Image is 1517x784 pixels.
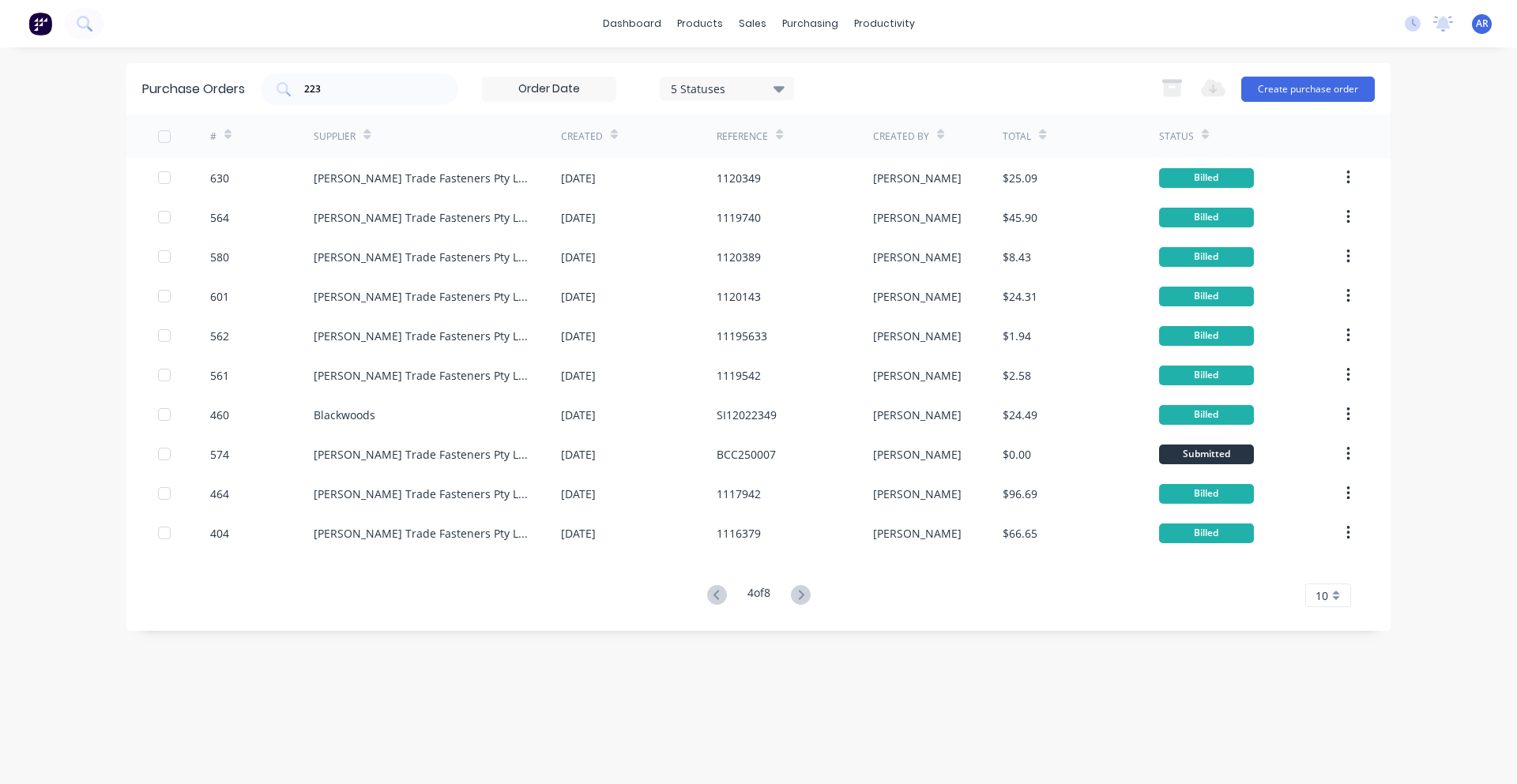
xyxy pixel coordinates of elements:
[210,328,229,344] div: 562
[717,446,776,463] div: BCC250007
[1476,17,1489,31] span: AR
[303,81,434,97] input: Search purchase orders...
[314,446,529,463] div: [PERSON_NAME] Trade Fasteners Pty Ltd
[873,129,929,144] div: Created By
[1159,208,1254,227] div: Billed
[717,129,768,144] div: Reference
[873,209,962,226] div: [PERSON_NAME]
[561,249,596,265] div: [DATE]
[717,170,761,186] div: 1120349
[1159,523,1254,543] div: Billed
[717,525,761,542] div: 1116379
[210,129,216,144] div: #
[1003,249,1031,265] div: $8.43
[561,525,596,542] div: [DATE]
[1003,328,1031,344] div: $1.94
[210,407,229,423] div: 460
[873,328,962,344] div: [PERSON_NAME]
[873,170,962,186] div: [PERSON_NAME]
[210,170,229,186] div: 630
[1159,445,1254,464] div: Submitted
[1003,129,1031,144] div: Total
[314,486,529,502] div: [PERSON_NAME] Trade Fasteners Pty Ltd
[561,367,596,384] div: [DATE]
[717,367,761,384] div: 1119542
[717,288,761,305] div: 1120143
[1316,587,1328,604] span: 10
[1159,366,1254,385] div: Billed
[314,129,356,144] div: Supplier
[595,12,669,36] a: dashboard
[561,170,596,186] div: [DATE]
[1159,405,1254,425] div: Billed
[717,328,767,344] div: 11195633
[1003,407,1037,423] div: $24.49
[873,367,962,384] div: [PERSON_NAME]
[873,525,962,542] div: [PERSON_NAME]
[1003,446,1031,463] div: $0.00
[210,209,229,226] div: 564
[873,446,962,463] div: [PERSON_NAME]
[314,328,529,344] div: [PERSON_NAME] Trade Fasteners Pty Ltd
[142,80,245,99] div: Purchase Orders
[873,249,962,265] div: [PERSON_NAME]
[314,367,529,384] div: [PERSON_NAME] Trade Fasteners Pty Ltd
[561,407,596,423] div: [DATE]
[669,12,731,36] div: products
[774,12,846,36] div: purchasing
[873,407,962,423] div: [PERSON_NAME]
[210,446,229,463] div: 574
[210,249,229,265] div: 580
[1003,170,1037,186] div: $25.09
[747,584,770,607] div: 4 of 8
[561,129,603,144] div: Created
[483,77,615,101] input: Order Date
[1003,367,1031,384] div: $2.58
[314,249,529,265] div: [PERSON_NAME] Trade Fasteners Pty Ltd
[1159,247,1254,267] div: Billed
[1159,484,1254,504] div: Billed
[561,486,596,502] div: [DATE]
[671,80,784,96] div: 5 Statuses
[717,486,761,502] div: 1117942
[1159,129,1194,144] div: Status
[717,407,777,423] div: SI12022349
[28,12,52,36] img: Factory
[1159,168,1254,188] div: Billed
[1003,209,1037,226] div: $45.90
[717,249,761,265] div: 1120389
[873,486,962,502] div: [PERSON_NAME]
[314,170,529,186] div: [PERSON_NAME] Trade Fasteners Pty Ltd
[717,209,761,226] div: 1119740
[561,209,596,226] div: [DATE]
[1159,287,1254,306] div: Billed
[210,367,229,384] div: 561
[561,446,596,463] div: [DATE]
[561,288,596,305] div: [DATE]
[314,209,529,226] div: [PERSON_NAME] Trade Fasteners Pty Ltd
[1003,525,1037,542] div: $66.65
[314,407,375,423] div: Blackwoods
[314,525,529,542] div: [PERSON_NAME] Trade Fasteners Pty Ltd
[1003,486,1037,502] div: $96.69
[314,288,529,305] div: [PERSON_NAME] Trade Fasteners Pty Ltd
[873,288,962,305] div: [PERSON_NAME]
[210,288,229,305] div: 601
[210,486,229,502] div: 464
[210,525,229,542] div: 404
[561,328,596,344] div: [DATE]
[731,12,774,36] div: sales
[846,12,923,36] div: productivity
[1003,288,1037,305] div: $24.31
[1159,326,1254,346] div: Billed
[1241,77,1375,102] button: Create purchase order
